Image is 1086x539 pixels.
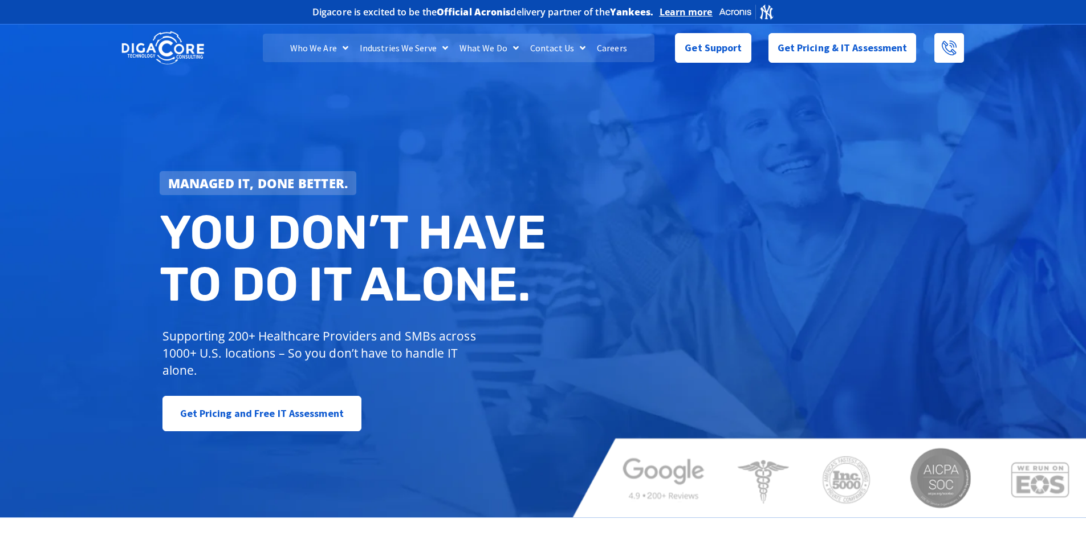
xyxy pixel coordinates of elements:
[768,33,917,63] a: Get Pricing & IT Assessment
[660,6,713,18] a: Learn more
[437,6,511,18] b: Official Acronis
[454,34,524,62] a: What We Do
[312,7,654,17] h2: Digacore is excited to be the delivery partner of the
[160,206,552,311] h2: You don’t have to do IT alone.
[121,30,204,66] img: DigaCore Technology Consulting
[591,34,633,62] a: Careers
[263,34,654,62] nav: Menu
[718,3,774,20] img: Acronis
[524,34,591,62] a: Contact Us
[160,171,357,195] a: Managed IT, done better.
[778,37,908,59] span: Get Pricing & IT Assessment
[685,37,742,59] span: Get Support
[610,6,654,18] b: Yankees.
[180,402,344,425] span: Get Pricing and Free IT Assessment
[675,33,751,63] a: Get Support
[162,327,481,379] p: Supporting 200+ Healthcare Providers and SMBs across 1000+ U.S. locations – So you don’t have to ...
[354,34,454,62] a: Industries We Serve
[168,175,348,192] strong: Managed IT, done better.
[162,396,361,431] a: Get Pricing and Free IT Assessment
[284,34,354,62] a: Who We Are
